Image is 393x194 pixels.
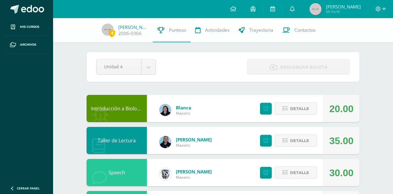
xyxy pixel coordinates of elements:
span: Trayectoria [249,27,273,33]
a: Punteos [153,18,191,42]
span: Unidad 4 [104,60,134,74]
span: Detalle [290,103,309,114]
span: 4 [109,29,115,37]
a: Archivos [5,36,48,54]
a: Blanca [176,105,191,111]
span: Mis cursos [20,24,39,29]
a: [PERSON_NAME] [176,137,212,143]
span: Actividades [205,27,230,33]
div: 20.00 [329,95,353,122]
span: Punteos [169,27,186,33]
img: 45x45 [309,3,322,15]
a: Contactos [278,18,320,42]
span: Maestro [176,175,212,180]
img: 45x45 [102,24,114,36]
span: Mi Perfil [326,9,361,14]
a: [PERSON_NAME] [118,24,148,30]
span: Detalle [290,135,309,146]
div: Speech [87,159,147,186]
div: 35.00 [329,127,353,154]
div: Introducción a Biología [87,95,147,122]
a: Trayectoria [234,18,278,42]
a: 2006-0366 [118,30,141,37]
span: [PERSON_NAME] [326,4,361,10]
a: Unidad 4 [97,60,156,74]
span: Maestro [176,143,212,148]
img: 9587b11a6988a136ca9b298a8eab0d3f.png [159,136,171,148]
a: Mis cursos [5,18,48,36]
span: Contactos [294,27,315,33]
span: Maestro [176,111,191,116]
img: 6df1b4a1ab8e0111982930b53d21c0fa.png [159,104,171,116]
span: Detalle [290,167,309,178]
span: Archivos [20,42,36,47]
button: Detalle [275,167,317,179]
button: Detalle [275,102,317,115]
div: Taller de Lectura [87,127,147,154]
span: Descargar boleta [280,60,328,75]
img: cf0f0e80ae19a2adee6cb261b32f5f36.png [159,168,171,180]
span: Cerrar panel [17,186,40,190]
button: Detalle [275,134,317,147]
a: Actividades [191,18,234,42]
div: 30.00 [329,159,353,186]
a: [PERSON_NAME] [176,169,212,175]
